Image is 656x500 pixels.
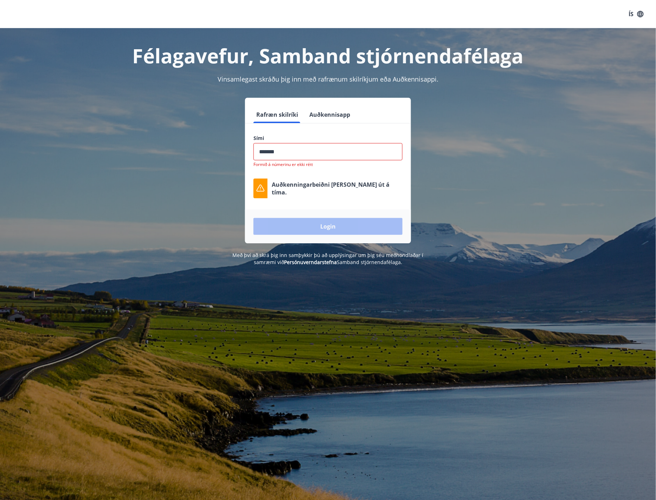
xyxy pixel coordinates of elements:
[83,42,573,69] h1: Félagavefur, Samband stjórnendafélaga
[233,252,424,265] span: Með því að skrá þig inn samþykkir þú að upplýsingar um þig séu meðhöndlaðar í samræmi við Samband...
[253,106,301,123] button: Rafræn skilríki
[253,135,403,142] label: Sími
[253,162,403,167] p: Formið á númerinu er ekki rétt
[307,106,353,123] button: Auðkennisapp
[218,75,438,83] span: Vinsamlegast skráðu þig inn með rafrænum skilríkjum eða Auðkennisappi.
[284,259,337,265] a: Persónuverndarstefna
[625,8,648,20] button: ÍS
[272,181,403,196] p: Auðkenningarbeiðni [PERSON_NAME] út á tíma.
